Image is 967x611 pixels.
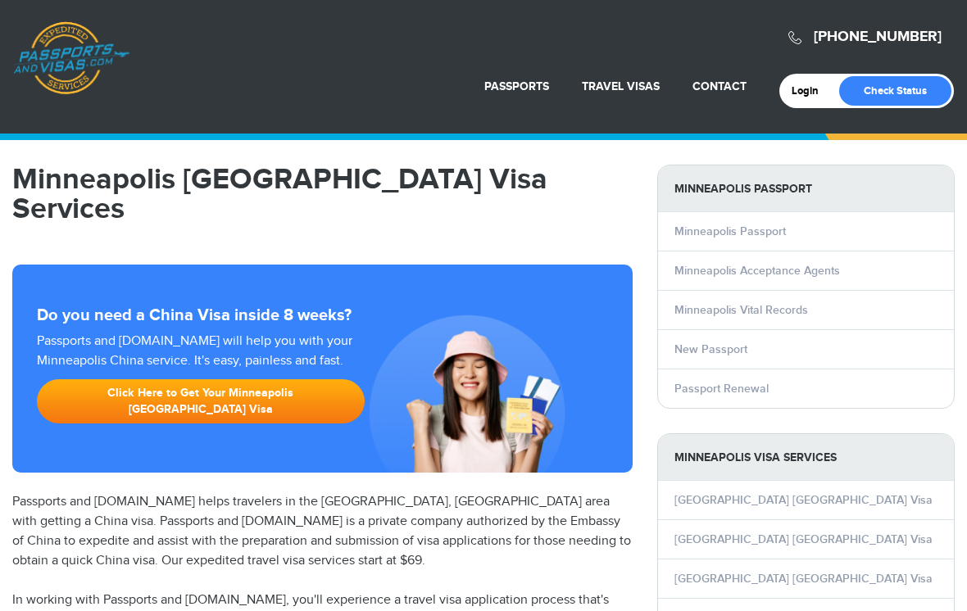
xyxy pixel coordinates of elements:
[658,165,954,212] strong: Minneapolis Passport
[13,21,129,95] a: Passports & [DOMAIN_NAME]
[674,532,933,546] a: [GEOGRAPHIC_DATA] [GEOGRAPHIC_DATA] Visa
[37,379,365,423] a: Click Here to Get Your Minneapolis [GEOGRAPHIC_DATA] Visa
[674,342,747,356] a: New Passport
[658,434,954,481] strong: Minneapolis Visa Services
[839,76,951,106] a: Check Status
[692,79,747,93] a: Contact
[674,572,933,586] a: [GEOGRAPHIC_DATA] [GEOGRAPHIC_DATA] Visa
[484,79,549,93] a: Passports
[674,382,769,396] a: Passport Renewal
[30,332,371,432] div: Passports and [DOMAIN_NAME] will help you with your Minneapolis China service. It's easy, painles...
[792,84,830,97] a: Login
[12,165,633,224] h1: Minneapolis [GEOGRAPHIC_DATA] Visa Services
[814,28,942,46] a: [PHONE_NUMBER]
[674,224,786,238] a: Minneapolis Passport
[674,303,808,317] a: Minneapolis Vital Records
[582,79,660,93] a: Travel Visas
[37,305,608,325] strong: Do you need a China Visa inside 8 weeks?
[674,493,933,507] a: [GEOGRAPHIC_DATA] [GEOGRAPHIC_DATA] Visa
[674,264,840,278] a: Minneapolis Acceptance Agents
[12,492,633,571] p: Passports and [DOMAIN_NAME] helps travelers in the [GEOGRAPHIC_DATA], [GEOGRAPHIC_DATA] area with...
